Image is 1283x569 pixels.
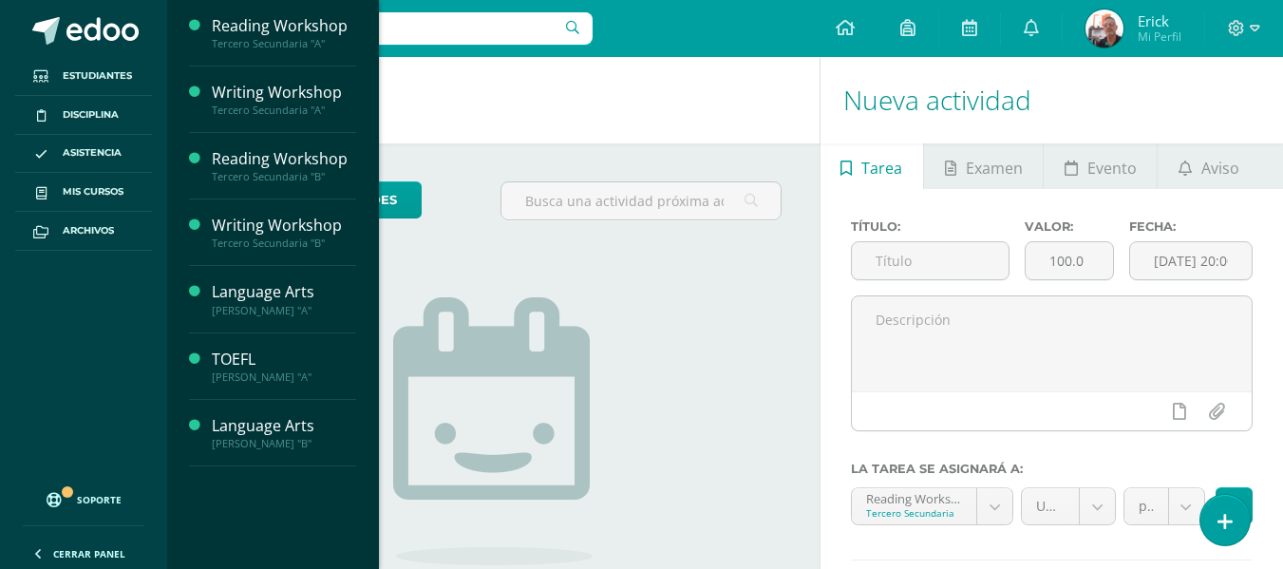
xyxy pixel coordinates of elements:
a: TOEFL[PERSON_NAME] "A" [212,349,356,384]
input: Busca un usuario... [179,12,593,45]
a: Language Arts[PERSON_NAME] "B" [212,415,356,450]
div: Reading Workshop [212,15,356,37]
label: Valor: [1025,219,1114,234]
span: Unidad 4 [1036,488,1065,524]
div: Tercero Secundaria "B" [212,170,356,183]
span: Archivos [63,223,114,238]
div: [PERSON_NAME] "A" [212,370,356,384]
span: Erick [1138,11,1181,30]
a: Aviso [1158,143,1259,189]
div: TOEFL [212,349,356,370]
div: Writing Workshop [212,82,356,104]
a: Soporte [23,474,144,521]
span: Aviso [1201,145,1239,191]
div: [PERSON_NAME] "B" [212,437,356,450]
a: Unidad 4 [1022,488,1115,524]
input: Título [852,242,1009,279]
a: Mis cursos [15,173,152,212]
div: Tercero Secundaria [866,506,963,520]
a: Disciplina [15,96,152,135]
span: Disciplina [63,107,119,123]
a: Reading WorkshopTercero Secundaria "A" [212,15,356,50]
label: La tarea se asignará a: [851,462,1253,476]
a: Tarea [821,143,923,189]
a: Writing WorkshopTercero Secundaria "A" [212,82,356,117]
a: Estudiantes [15,57,152,96]
span: Evento [1087,145,1137,191]
input: Busca una actividad próxima aquí... [501,182,780,219]
a: Reading WorkshopTercero Secundaria "B" [212,148,356,183]
span: Mis cursos [63,184,123,199]
span: Estudiantes [63,68,132,84]
span: Tarea [861,145,902,191]
div: Language Arts [212,415,356,437]
input: Puntos máximos [1026,242,1113,279]
span: Soporte [77,493,122,506]
h1: Nueva actividad [843,57,1260,143]
img: no_activities.png [393,297,593,565]
div: Reading Workshop [212,148,356,170]
h1: Actividades [190,57,797,143]
a: Asistencia [15,135,152,174]
span: Examen [966,145,1023,191]
div: Writing Workshop [212,215,356,237]
span: Asistencia [63,145,122,161]
span: Cerrar panel [53,547,125,560]
div: Reading Workshop 'A' [866,488,963,506]
div: Tercero Secundaria "A" [212,104,356,117]
a: Archivos [15,212,152,251]
a: Language Arts[PERSON_NAME] "A" [212,281,356,316]
a: Writing WorkshopTercero Secundaria "B" [212,215,356,250]
span: Mi Perfil [1138,28,1181,45]
a: Evento [1044,143,1157,189]
div: Language Arts [212,281,356,303]
a: Reading Workshop 'A'Tercero Secundaria [852,488,1013,524]
div: Tercero Secundaria "B" [212,237,356,250]
div: [PERSON_NAME] "A" [212,304,356,317]
label: Título: [851,219,1009,234]
label: Fecha: [1129,219,1253,234]
img: 55017845fec2dd1e23d86bbbd8458b68.png [1085,9,1123,47]
div: Tercero Secundaria "A" [212,37,356,50]
input: Fecha de entrega [1130,242,1252,279]
span: phase 1 (10.0pts) [1139,488,1154,524]
a: phase 1 (10.0pts) [1124,488,1204,524]
a: Examen [924,143,1043,189]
